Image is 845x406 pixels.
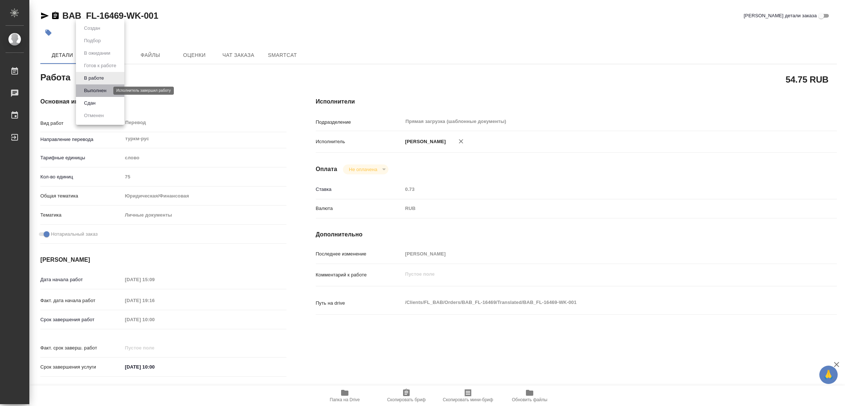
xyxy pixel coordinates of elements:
[82,74,106,82] button: В работе
[82,62,118,70] button: Готов к работе
[82,87,109,95] button: Выполнен
[82,99,98,107] button: Сдан
[82,49,113,57] button: В ожидании
[82,112,106,120] button: Отменен
[82,37,103,45] button: Подбор
[82,24,102,32] button: Создан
